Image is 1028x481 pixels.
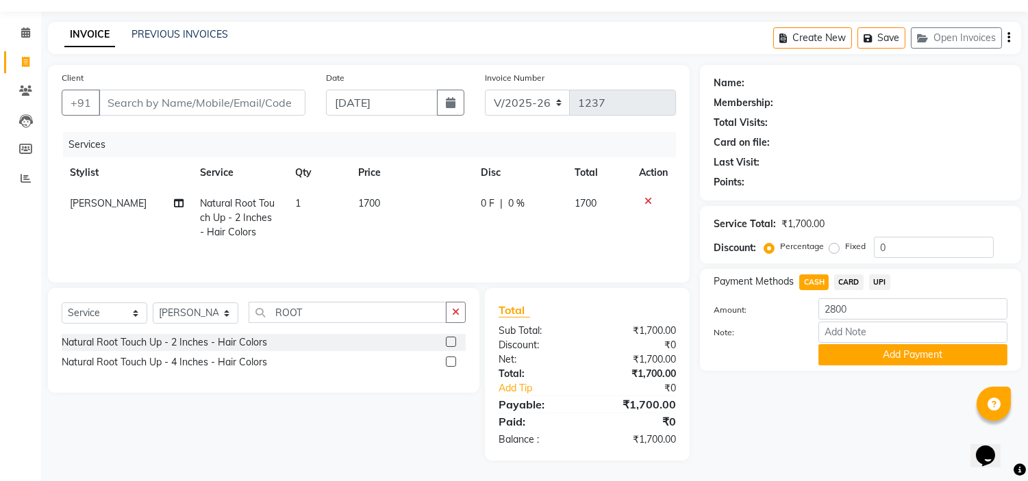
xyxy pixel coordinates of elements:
button: Save [857,27,905,49]
div: Natural Root Touch Up - 2 Inches - Hair Colors [62,335,267,350]
div: Membership: [714,96,773,110]
button: +91 [62,90,100,116]
span: 1 [295,197,301,209]
div: ₹1,700.00 [781,217,825,231]
th: Disc [473,157,566,188]
input: Search by Name/Mobile/Email/Code [99,90,305,116]
div: Paid: [488,413,588,430]
span: | [500,196,503,211]
label: Amount: [703,304,808,316]
div: Balance : [488,432,588,447]
span: 0 F [481,196,494,211]
span: 0 % [508,196,525,211]
span: 1700 [575,197,597,209]
div: Points: [714,175,744,190]
span: Natural Root Touch Up - 2 Inches - Hair Colors [201,197,275,238]
button: Add Payment [818,344,1007,365]
span: CARD [834,274,864,290]
div: Services [63,132,686,157]
label: Client [62,72,84,84]
span: UPI [869,274,890,290]
div: ₹0 [588,338,687,352]
div: Discount: [488,338,588,352]
th: Qty [287,157,350,188]
a: Add Tip [488,381,604,395]
span: CASH [799,274,829,290]
div: Net: [488,352,588,367]
th: Action [631,157,676,188]
div: ₹1,700.00 [588,352,687,367]
span: [PERSON_NAME] [70,197,147,209]
span: Total [499,303,530,317]
label: Percentage [780,240,824,252]
div: Total Visits: [714,116,768,130]
div: Discount: [714,241,756,255]
th: Total [567,157,631,188]
input: Add Note [818,322,1007,343]
th: Price [350,157,473,188]
input: Search or Scan [249,302,447,323]
div: Natural Root Touch Up - 4 Inches - Hair Colors [62,355,267,369]
div: Total: [488,367,588,381]
div: Service Total: [714,217,776,231]
div: Name: [714,76,744,90]
button: Create New [773,27,852,49]
th: Stylist [62,157,192,188]
div: ₹0 [604,381,687,395]
label: Invoice Number [485,72,544,84]
a: INVOICE [64,23,115,47]
div: ₹1,700.00 [588,396,687,413]
div: ₹1,700.00 [588,324,687,338]
label: Note: [703,326,808,339]
div: Last Visit: [714,155,760,170]
th: Service [192,157,288,188]
span: 1700 [358,197,380,209]
div: ₹1,700.00 [588,367,687,381]
a: PREVIOUS INVOICES [131,28,228,40]
span: Payment Methods [714,274,794,289]
button: Open Invoices [911,27,1002,49]
iframe: chat widget [970,426,1014,467]
div: Sub Total: [488,324,588,338]
div: Card on file: [714,135,770,150]
label: Date [326,72,344,84]
label: Fixed [845,240,866,252]
div: ₹0 [588,413,687,430]
div: ₹1,700.00 [588,432,687,447]
input: Amount [818,298,1007,320]
div: Payable: [488,396,588,413]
